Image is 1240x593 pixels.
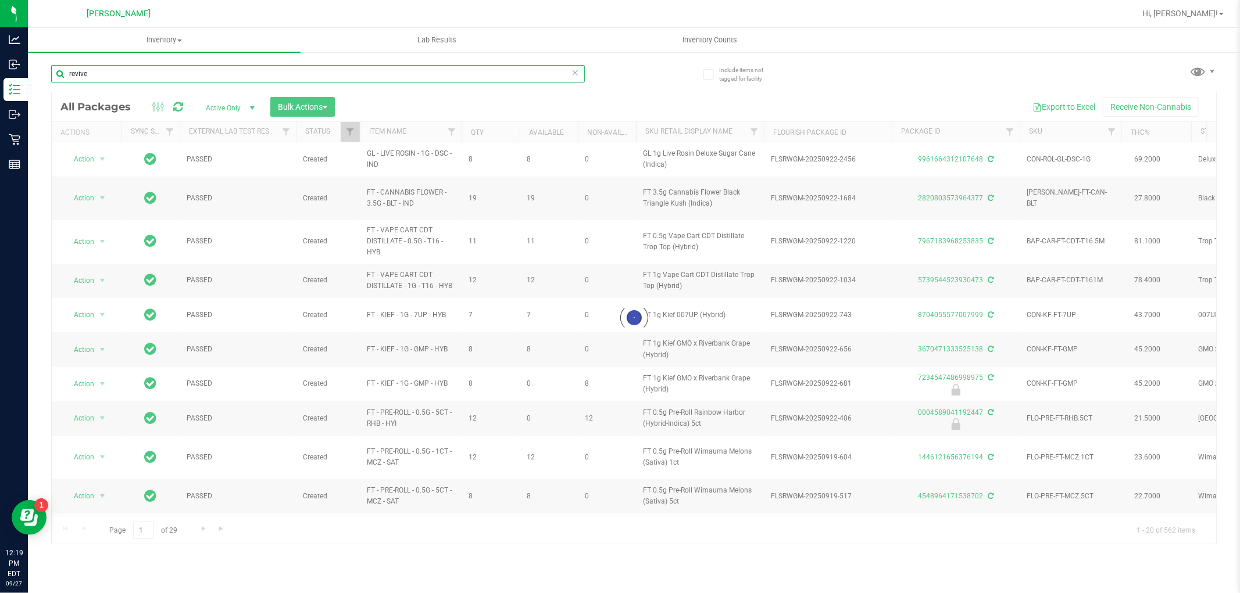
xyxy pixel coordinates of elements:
a: Inventory [28,28,301,52]
inline-svg: Outbound [9,109,20,120]
span: Include items not tagged for facility [719,66,777,83]
span: Inventory Counts [667,35,753,45]
span: Lab Results [402,35,472,45]
p: 09/27 [5,579,23,588]
inline-svg: Retail [9,134,20,145]
span: [PERSON_NAME] [87,9,151,19]
iframe: Resource center [12,500,47,535]
input: Search Package ID, Item Name, SKU, Lot or Part Number... [51,65,585,82]
inline-svg: Inbound [9,59,20,70]
inline-svg: Inventory [9,84,20,95]
a: Inventory Counts [573,28,846,52]
span: Hi, [PERSON_NAME]! [1142,9,1218,18]
a: Lab Results [301,28,573,52]
span: Inventory [28,35,301,45]
inline-svg: Analytics [9,34,20,45]
inline-svg: Reports [9,159,20,170]
iframe: Resource center unread badge [34,498,48,512]
span: Clear [571,65,580,80]
p: 12:19 PM EDT [5,548,23,579]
